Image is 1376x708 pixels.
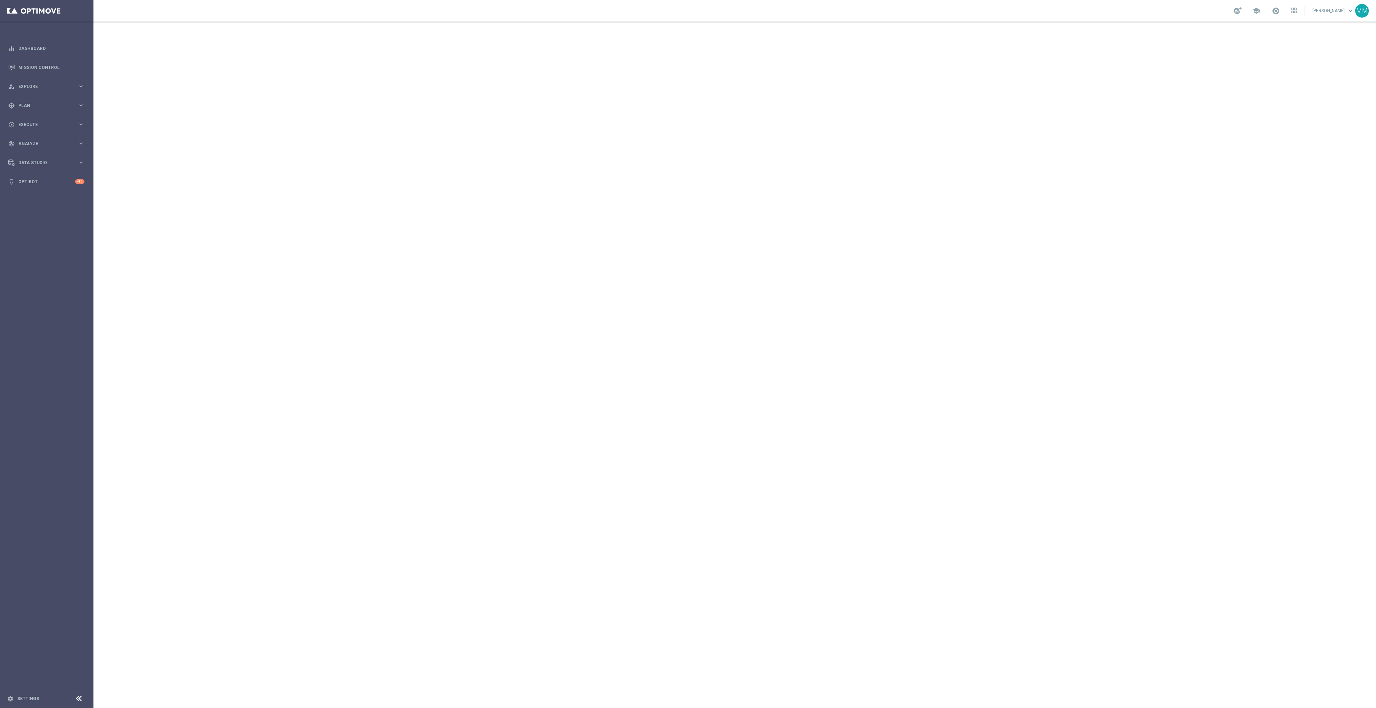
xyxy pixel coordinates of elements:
[18,39,84,58] a: Dashboard
[8,83,15,90] i: person_search
[18,103,78,108] span: Plan
[8,140,15,147] i: track_changes
[1252,7,1260,15] span: school
[8,102,15,109] i: gps_fixed
[8,160,85,166] button: Data Studio keyboard_arrow_right
[18,172,75,191] a: Optibot
[8,179,15,185] i: lightbulb
[8,140,78,147] div: Analyze
[8,83,78,90] div: Explore
[8,102,78,109] div: Plan
[8,121,15,128] i: play_circle_outline
[1347,7,1354,15] span: keyboard_arrow_down
[18,142,78,146] span: Analyze
[8,58,84,77] div: Mission Control
[18,58,84,77] a: Mission Control
[8,65,85,70] button: Mission Control
[78,159,84,166] i: keyboard_arrow_right
[78,83,84,90] i: keyboard_arrow_right
[8,121,78,128] div: Execute
[8,172,84,191] div: Optibot
[8,39,84,58] div: Dashboard
[18,161,78,165] span: Data Studio
[8,141,85,147] button: track_changes Analyze keyboard_arrow_right
[8,159,78,166] div: Data Studio
[8,179,85,185] button: lightbulb Optibot +10
[18,122,78,127] span: Execute
[78,140,84,147] i: keyboard_arrow_right
[75,179,84,184] div: +10
[8,46,85,51] button: equalizer Dashboard
[17,697,39,701] a: Settings
[8,45,15,52] i: equalizer
[78,121,84,128] i: keyboard_arrow_right
[78,102,84,109] i: keyboard_arrow_right
[1355,4,1369,18] div: MM
[7,695,14,702] i: settings
[8,103,85,108] button: gps_fixed Plan keyboard_arrow_right
[8,84,85,89] button: person_search Explore keyboard_arrow_right
[1312,5,1355,16] a: [PERSON_NAME]keyboard_arrow_down
[8,122,85,128] button: play_circle_outline Execute keyboard_arrow_right
[18,84,78,89] span: Explore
